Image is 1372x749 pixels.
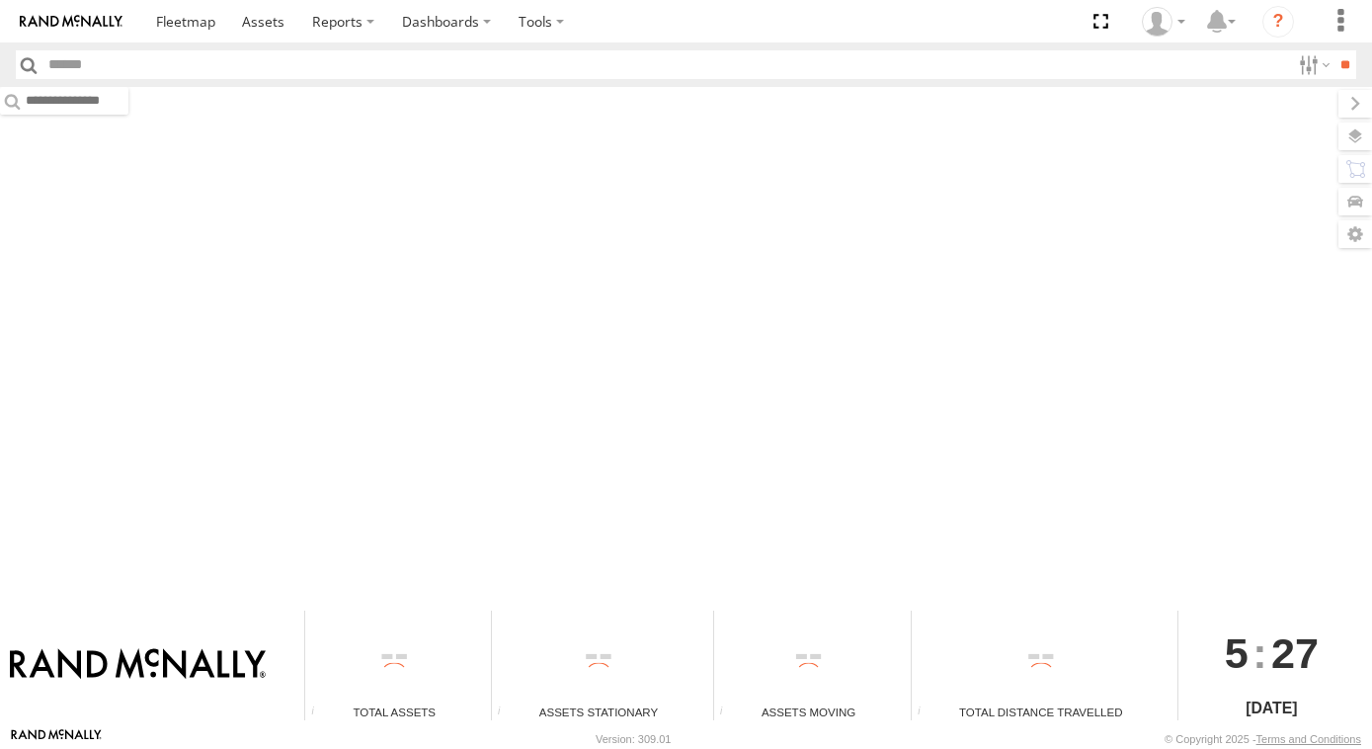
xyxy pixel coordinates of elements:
div: Total distance travelled by all assets within specified date range and applied filters [912,706,941,720]
i: ? [1262,6,1294,38]
label: Map Settings [1338,220,1372,248]
div: © Copyright 2025 - [1165,733,1361,745]
div: Version: 309.01 [596,733,671,745]
div: Total Assets [305,704,483,720]
div: Assets Moving [714,704,904,720]
div: Total number of Enabled Assets [305,706,335,720]
div: Total number of assets current in transit. [714,706,744,720]
div: [DATE] [1178,697,1365,720]
div: Total Distance Travelled [912,704,1170,720]
span: 5 [1225,611,1249,696]
label: Search Filter Options [1291,50,1333,79]
div: Jaydon Walker [1135,7,1192,37]
img: Rand McNally [10,648,266,682]
a: Terms and Conditions [1256,733,1361,745]
div: Total number of assets current stationary. [492,706,522,720]
a: Visit our Website [11,729,102,749]
div: : [1178,611,1365,696]
div: Assets Stationary [492,704,706,720]
span: 27 [1271,611,1319,696]
img: rand-logo.svg [20,15,122,29]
